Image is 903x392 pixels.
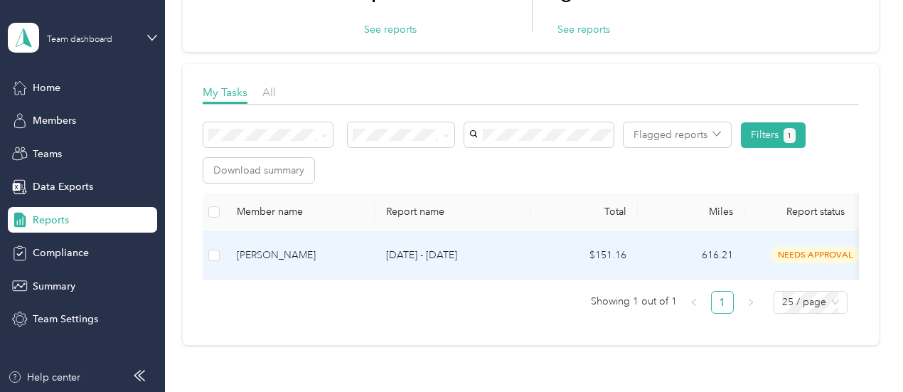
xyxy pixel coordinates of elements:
span: Home [33,80,60,95]
span: needs approval [771,247,860,263]
td: $151.16 [531,232,638,280]
button: Download summary [203,158,314,183]
button: See reports [364,22,417,37]
span: left [690,298,698,307]
span: Compliance [33,245,89,260]
span: right [747,298,755,307]
span: Teams [33,147,62,161]
div: [PERSON_NAME] [237,248,363,263]
span: 1 [787,129,791,142]
p: [DATE] - [DATE] [386,248,520,263]
iframe: Everlance-gr Chat Button Frame [823,312,903,392]
button: right [739,291,762,314]
a: 1 [712,292,733,313]
button: left [683,291,705,314]
span: 25 / page [782,292,839,313]
li: 1 [711,291,734,314]
div: Team dashboard [47,36,112,44]
span: Showing 1 out of 1 [591,291,677,312]
td: 616.21 [638,232,744,280]
button: Help center [8,370,80,385]
span: Data Exports [33,179,93,194]
li: Next Page [739,291,762,314]
span: Reports [33,213,69,228]
span: My Tasks [203,85,247,99]
th: Member name [225,193,375,232]
span: Summary [33,279,75,294]
button: Filters1 [741,122,806,148]
div: Total [543,206,626,218]
span: Report status [756,206,875,218]
li: Previous Page [683,291,705,314]
div: Member name [237,206,363,218]
div: Page Size [774,291,848,314]
button: 1 [784,128,796,143]
span: Team Settings [33,312,98,327]
span: All [262,85,276,99]
span: Members [33,113,76,128]
button: See reports [557,22,610,37]
div: Miles [649,206,733,218]
th: Report name [375,193,531,232]
button: Flagged reports [624,122,731,147]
